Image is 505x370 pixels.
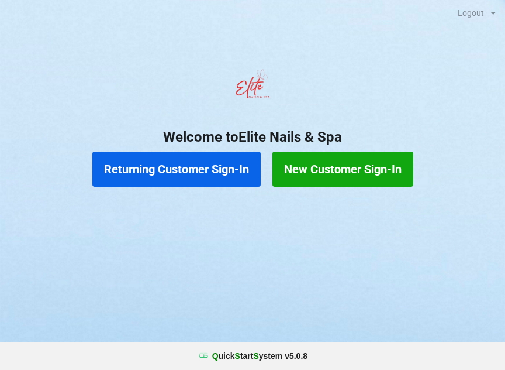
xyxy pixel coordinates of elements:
[253,351,258,361] span: S
[212,351,219,361] span: Q
[198,350,209,362] img: favicon.ico
[458,9,484,17] div: Logout
[212,350,307,362] b: uick tart ystem v 5.0.8
[272,152,413,187] button: New Customer Sign-In
[229,64,276,111] img: EliteNailsSpa-Logo1.png
[235,351,240,361] span: S
[92,152,261,187] button: Returning Customer Sign-In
